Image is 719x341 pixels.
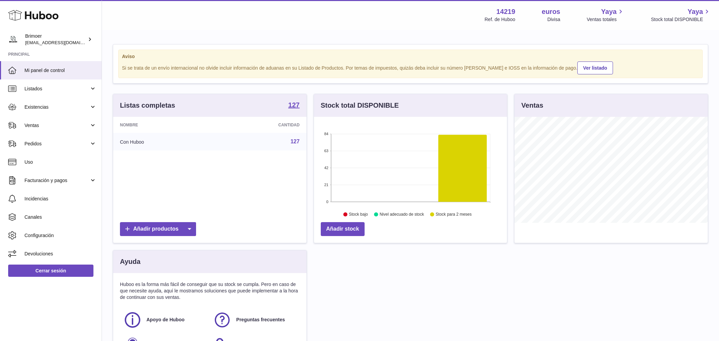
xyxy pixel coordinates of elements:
font: Cerrar sesión [35,268,66,273]
img: oroses@renuevo.es [8,34,18,44]
font: Mi panel de control [24,68,65,73]
font: Si se trata de un envío internacional no olvide incluir información de aduanas en su Listado de P... [122,65,577,71]
font: Cantidad [278,123,300,127]
font: Con Huboo [120,139,144,144]
font: Añadir productos [133,226,178,232]
font: Ayuda [120,258,140,265]
font: Nombre [120,123,138,127]
font: Aviso [122,54,135,59]
a: 127 [288,102,299,110]
a: Añadir stock [321,222,365,236]
font: Huboo es la forma más fácil de conseguir que su stock se cumpla. Pero en caso de que necesite ayu... [120,282,298,300]
font: 14219 [496,8,515,15]
font: Yaya [687,8,703,15]
font: Uso [24,159,33,165]
font: Ventas [24,123,39,128]
font: euros [542,8,560,15]
font: Añadir stock [326,226,359,232]
font: Stock total DISPONIBLE [651,17,703,22]
a: Yaya Ventas totales [587,7,625,23]
font: Apoyo de Huboo [146,317,185,322]
font: Existencias [24,104,49,110]
font: Pedidos [24,141,42,146]
font: Ventas totales [587,17,617,22]
font: Ventas [521,102,543,109]
a: Yaya Stock total DISPONIBLE [651,7,711,23]
font: Devoluciones [24,251,53,256]
a: Ver listado [577,61,613,74]
font: Divisa [547,17,560,22]
font: Principal [8,52,30,57]
text: 0 [326,200,328,204]
text: 84 [324,132,328,136]
font: Ver listado [583,65,607,71]
font: Preguntas frecuentes [236,317,285,322]
font: [EMAIL_ADDRESS][DOMAIN_NAME] [25,40,100,45]
text: 42 [324,166,328,170]
font: Listas completas [120,102,175,109]
font: Yaya [601,8,617,15]
font: Ref. de Huboo [485,17,515,22]
font: 127 [288,101,299,109]
font: Incidencias [24,196,48,201]
text: Stock bajo [349,212,368,217]
a: Apoyo de Huboo [123,311,206,329]
font: Listados [24,86,42,91]
text: Nivel adecuado de stock [380,212,424,217]
a: 127 [291,139,300,144]
a: Preguntas frecuentes [213,311,296,329]
font: Facturación y pagos [24,178,67,183]
font: Configuración [24,233,54,238]
font: Canales [24,214,42,220]
a: Cerrar sesión [8,265,93,277]
text: 21 [324,183,328,187]
text: 63 [324,149,328,153]
a: Añadir productos [120,222,196,236]
font: Brimoer [25,33,42,39]
font: Stock total DISPONIBLE [321,102,399,109]
text: Stock para 2 meses [436,212,472,217]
